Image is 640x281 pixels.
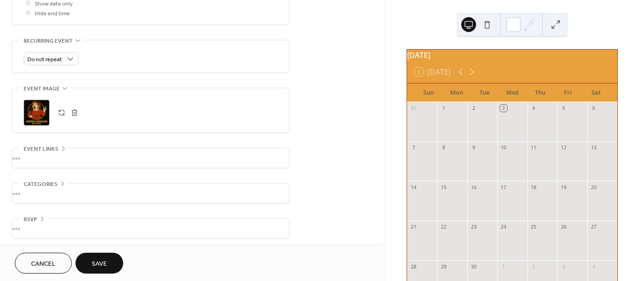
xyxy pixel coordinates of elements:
div: [DATE] [407,50,617,61]
div: 7 [410,144,417,151]
div: ••• [12,219,289,238]
div: Sun [414,83,442,102]
div: 30 [470,263,477,270]
div: 18 [530,184,537,191]
div: 19 [560,184,567,191]
div: Wed [498,83,526,102]
div: 11 [530,144,537,151]
div: 2 [530,263,537,270]
div: Sat [582,83,610,102]
div: Fri [554,83,582,102]
div: 24 [500,224,507,230]
div: 28 [410,263,417,270]
button: Save [75,253,123,274]
div: 25 [530,224,537,230]
div: 1 [500,263,507,270]
div: 13 [590,144,597,151]
span: Hide end time [35,9,70,19]
div: 10 [500,144,507,151]
div: 4 [590,263,597,270]
div: 27 [590,224,597,230]
div: 14 [410,184,417,191]
div: 6 [590,105,597,112]
div: ••• [12,148,289,168]
div: ; [24,100,50,126]
div: Mon [442,83,470,102]
button: Cancel [15,253,72,274]
div: ••• [12,184,289,203]
span: Event links [24,144,58,154]
div: Tue [471,83,498,102]
span: Do not repeat [27,54,62,65]
span: Categories [24,179,57,189]
div: 29 [440,263,447,270]
div: 9 [470,144,477,151]
span: Recurring event [24,36,73,46]
div: 31 [410,105,417,112]
div: 4 [530,105,537,112]
div: 20 [590,184,597,191]
div: Thu [526,83,554,102]
div: 3 [560,263,567,270]
span: RSVP [24,215,37,224]
div: 8 [440,144,447,151]
div: 5 [560,105,567,112]
span: Event image [24,84,60,94]
div: 1 [440,105,447,112]
div: 12 [560,144,567,151]
div: 16 [470,184,477,191]
div: 23 [470,224,477,230]
div: 3 [500,105,507,112]
div: 2 [470,105,477,112]
div: 21 [410,224,417,230]
div: 15 [440,184,447,191]
div: 26 [560,224,567,230]
span: Save [92,259,107,269]
div: 22 [440,224,447,230]
span: Cancel [31,259,56,269]
div: 17 [500,184,507,191]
